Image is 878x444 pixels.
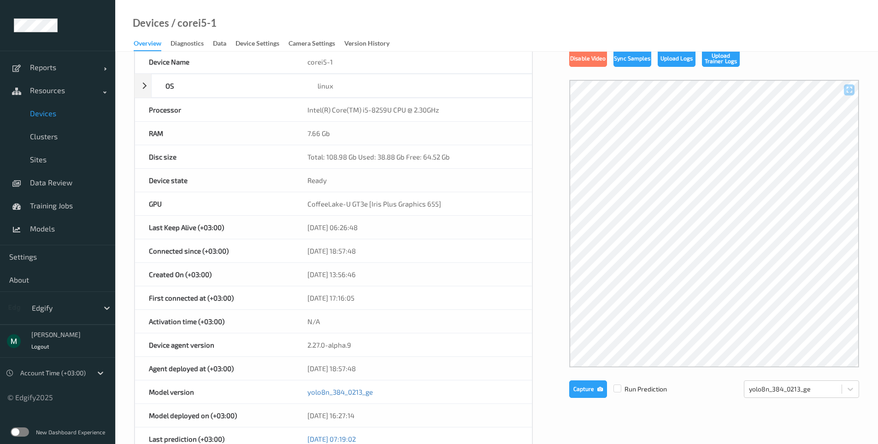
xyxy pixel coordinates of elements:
[171,37,213,50] a: Diagnostics
[294,239,532,262] div: [DATE] 18:57:48
[294,310,532,333] div: N/A
[294,263,532,286] div: [DATE] 13:56:46
[169,18,217,28] div: / corei5-1
[294,122,532,145] div: 7.66 Gb
[135,380,294,403] div: Model version
[294,98,532,121] div: Intel(R) Core(TM) i5-8259U CPU @ 2.30GHz
[135,50,294,73] div: Device Name
[135,192,294,215] div: GPU
[135,357,294,380] div: Agent deployed at (+03:00)
[294,50,532,73] div: corei5-1
[294,216,532,239] div: [DATE] 06:26:48
[613,49,651,67] button: Sync Samples
[135,169,294,192] div: Device state
[294,169,532,192] div: Ready
[135,145,294,168] div: Disc size
[236,37,289,50] a: Device Settings
[307,388,373,396] a: yolo8n_384_0213_ge
[135,122,294,145] div: RAM
[135,216,294,239] div: Last Keep Alive (+03:00)
[569,380,607,398] button: Capture
[294,286,532,309] div: [DATE] 17:16:05
[133,18,169,28] a: Devices
[134,37,171,51] a: Overview
[213,39,226,50] div: Data
[171,39,204,50] div: Diagnostics
[294,333,532,356] div: 2.27.0-alpha.9
[289,37,344,50] a: Camera Settings
[344,39,389,50] div: Version History
[294,192,532,215] div: CoffeeLake-U GT3e [Iris Plus Graphics 655]
[135,239,294,262] div: Connected since (+03:00)
[135,263,294,286] div: Created On (+03:00)
[294,357,532,380] div: [DATE] 18:57:48
[135,333,294,356] div: Device agent version
[304,74,532,97] div: linux
[135,286,294,309] div: First connected at (+03:00)
[213,37,236,50] a: Data
[135,74,532,98] div: OSlinux
[702,49,740,67] button: Upload Trainer Logs
[607,385,667,394] span: Run Prediction
[236,39,279,50] div: Device Settings
[152,74,304,97] div: OS
[569,49,607,67] button: Disable Video
[294,145,532,168] div: Total: 108.98 Gb Used: 38.88 Gb Free: 64.52 Gb
[135,404,294,427] div: Model deployed on (+03:00)
[344,37,399,50] a: Version History
[289,39,335,50] div: Camera Settings
[658,49,695,67] button: Upload Logs
[307,435,356,443] a: [DATE] 07:19:02
[294,404,532,427] div: [DATE] 16:27:14
[135,98,294,121] div: Processor
[134,39,161,51] div: Overview
[135,310,294,333] div: Activation time (+03:00)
